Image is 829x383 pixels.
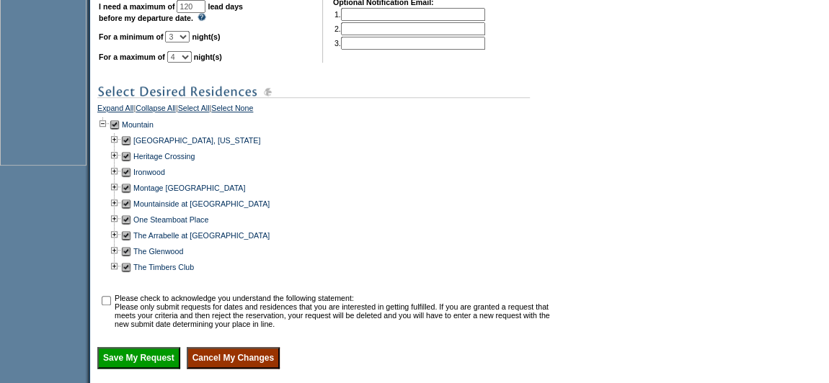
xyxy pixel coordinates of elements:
a: The Arrabelle at [GEOGRAPHIC_DATA] [133,231,270,240]
img: questionMark_lightBlue.gif [198,13,206,21]
a: Montage [GEOGRAPHIC_DATA] [133,184,245,192]
a: The Timbers Club [133,263,194,271]
a: Select None [211,104,253,117]
td: 2. [334,22,485,35]
a: Expand All [97,104,133,117]
b: For a minimum of [99,32,163,41]
b: lead days before my departure date. [99,2,243,22]
a: Mountain [122,120,154,129]
input: Cancel My Changes [187,347,280,369]
td: Please check to acknowledge you understand the following statement: Please only submit requests f... [115,294,554,328]
a: Heritage Crossing [133,152,195,161]
b: I need a maximum of [99,2,174,11]
div: | | | [97,104,555,117]
a: The Glenwood [133,247,183,256]
td: 1. [334,8,485,21]
b: night(s) [192,32,220,41]
b: night(s) [194,53,222,61]
a: Mountainside at [GEOGRAPHIC_DATA] [133,199,270,208]
td: 3. [334,37,485,50]
a: Ironwood [133,168,165,176]
a: [GEOGRAPHIC_DATA], [US_STATE] [133,136,260,145]
input: Save My Request [97,347,180,369]
a: One Steamboat Place [133,215,208,224]
b: For a maximum of [99,53,165,61]
a: Select All [178,104,210,117]
a: Collapse All [136,104,176,117]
